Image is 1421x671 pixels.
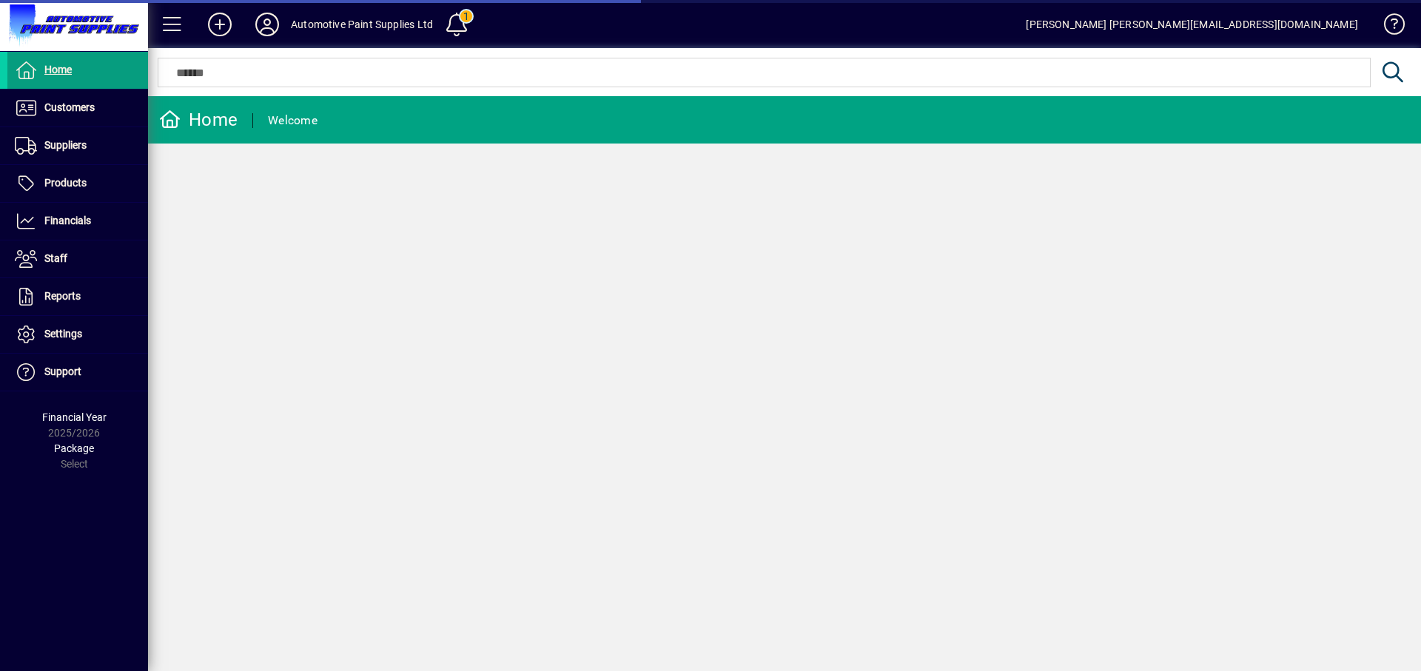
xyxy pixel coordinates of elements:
[1373,3,1402,51] a: Knowledge Base
[7,278,148,315] a: Reports
[44,252,67,264] span: Staff
[243,11,291,38] button: Profile
[54,442,94,454] span: Package
[44,290,81,302] span: Reports
[7,203,148,240] a: Financials
[44,215,91,226] span: Financials
[44,139,87,151] span: Suppliers
[1026,13,1358,36] div: [PERSON_NAME] [PERSON_NAME][EMAIL_ADDRESS][DOMAIN_NAME]
[44,365,81,377] span: Support
[7,240,148,277] a: Staff
[7,90,148,127] a: Customers
[42,411,107,423] span: Financial Year
[7,127,148,164] a: Suppliers
[7,316,148,353] a: Settings
[7,165,148,202] a: Products
[159,108,238,132] div: Home
[44,101,95,113] span: Customers
[44,177,87,189] span: Products
[7,354,148,391] a: Support
[196,11,243,38] button: Add
[44,328,82,340] span: Settings
[291,13,433,36] div: Automotive Paint Supplies Ltd
[44,64,72,75] span: Home
[268,109,318,132] div: Welcome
